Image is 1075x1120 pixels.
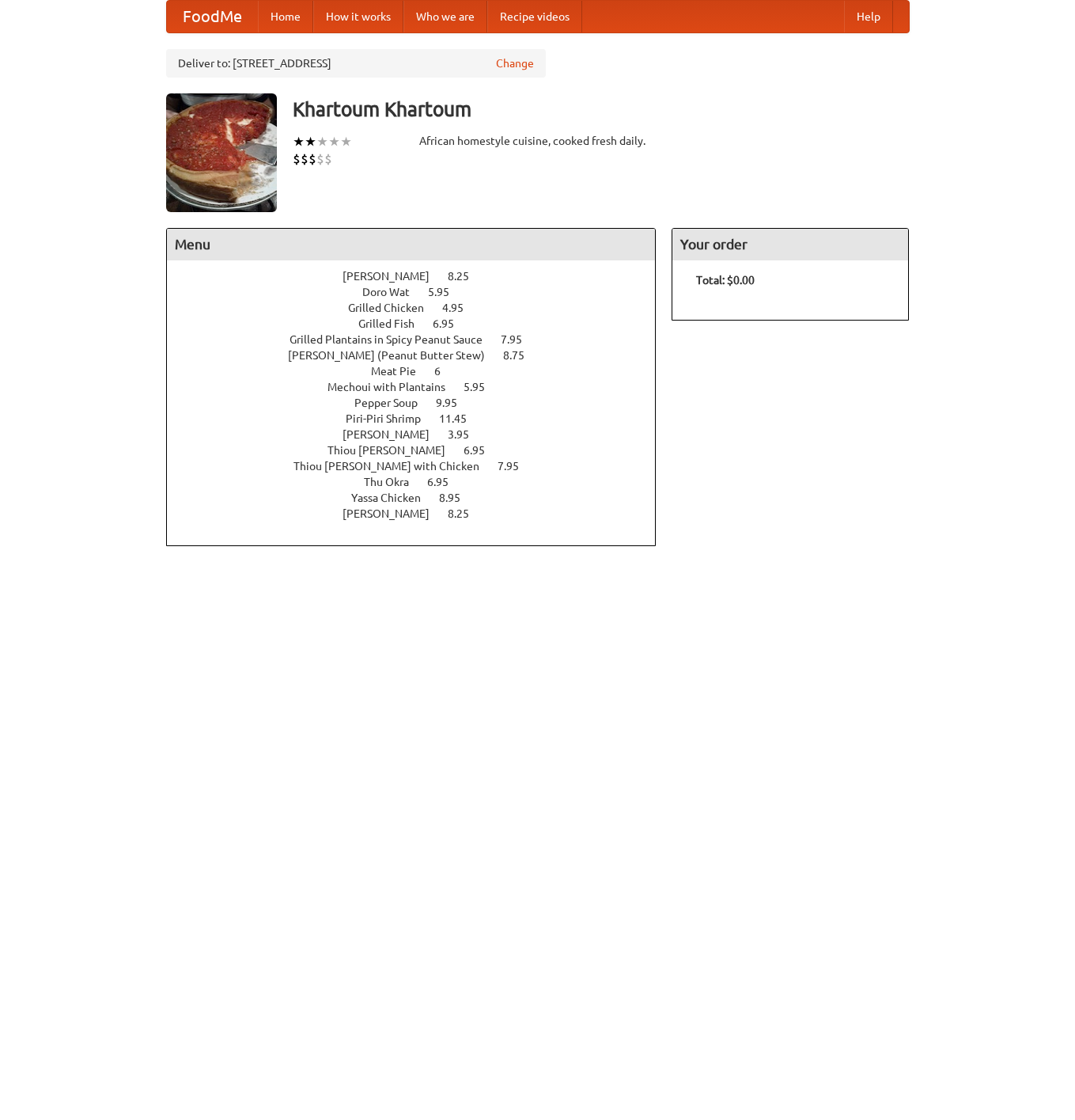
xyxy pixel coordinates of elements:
span: Thiou [PERSON_NAME] with Chicken [293,460,495,473]
a: Yassa Chicken 8.95 [351,492,490,504]
li: $ [293,150,301,168]
span: [PERSON_NAME] [343,270,445,283]
li: $ [316,150,324,168]
a: [PERSON_NAME] 8.25 [343,270,498,283]
span: 9.95 [436,397,473,409]
li: ★ [340,133,352,150]
span: 8.25 [448,507,485,520]
h4: Your order [672,229,908,260]
span: Meat Pie [371,365,432,378]
span: 8.95 [439,492,476,504]
li: $ [308,150,316,168]
a: Who we are [403,1,487,32]
a: Grilled Chicken 4.95 [348,302,493,314]
img: angular.jpg [166,93,277,212]
span: 7.95 [498,460,535,473]
span: 6.95 [427,476,464,488]
span: 6.95 [464,444,501,457]
span: 8.75 [503,349,540,362]
span: [PERSON_NAME] [343,507,445,520]
span: 3.95 [448,428,485,441]
a: Meat Pie 6 [371,365,470,378]
div: Deliver to: [STREET_ADDRESS] [166,49,546,78]
span: 4.95 [442,302,479,314]
span: 7.95 [501,333,538,346]
li: ★ [305,133,316,150]
li: ★ [316,133,328,150]
span: Doro Wat [362,286,426,298]
a: Pepper Soup 9.95 [354,397,486,409]
a: Doro Wat 5.95 [362,286,479,298]
a: Piri-Piri Shrimp 11.45 [346,412,496,425]
span: Grilled Chicken [348,302,440,314]
li: ★ [328,133,340,150]
span: 11.45 [439,412,483,425]
a: Help [844,1,893,32]
a: Thiou [PERSON_NAME] with Chicken 7.95 [293,460,548,473]
a: Thiou [PERSON_NAME] 6.95 [327,444,514,457]
span: 6 [434,365,456,378]
span: 8.25 [448,270,485,283]
span: Grilled Plantains in Spicy Peanut Sauce [290,333,498,346]
a: Home [258,1,313,32]
a: Thu Okra 6.95 [364,476,478,488]
span: Piri-Piri Shrimp [346,412,437,425]
a: Grilled Plantains in Spicy Peanut Sauce 7.95 [290,333,551,346]
span: [PERSON_NAME] [343,428,445,441]
h4: Menu [167,229,656,260]
li: $ [301,150,308,168]
a: Recipe videos [487,1,582,32]
span: Mechoui with Plantains [327,381,461,393]
a: Mechoui with Plantains 5.95 [327,381,514,393]
a: FoodMe [167,1,258,32]
span: 5.95 [428,286,465,298]
a: [PERSON_NAME] 3.95 [343,428,498,441]
span: 6.95 [433,317,470,330]
a: [PERSON_NAME] (Peanut Butter Stew) 8.75 [288,349,554,362]
span: Pepper Soup [354,397,433,409]
h3: Khartoum Khartoum [293,93,910,125]
span: Thiou [PERSON_NAME] [327,444,461,457]
a: Grilled Fish 6.95 [358,317,483,330]
span: [PERSON_NAME] (Peanut Butter Stew) [288,349,501,362]
span: Grilled Fish [358,317,430,330]
li: $ [324,150,332,168]
li: ★ [293,133,305,150]
span: Thu Okra [364,476,425,488]
a: How it works [313,1,403,32]
b: Total: $0.00 [696,274,755,287]
div: African homestyle cuisine, cooked fresh daily. [419,133,657,149]
a: [PERSON_NAME] 8.25 [343,507,498,520]
span: Yassa Chicken [351,492,437,504]
a: Change [496,55,534,71]
span: 5.95 [464,381,501,393]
